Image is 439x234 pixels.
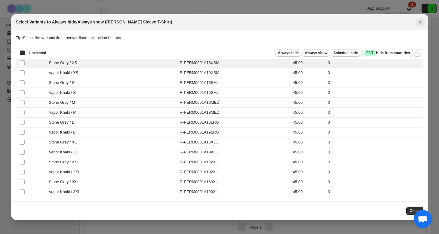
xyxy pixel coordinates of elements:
td: R-PERM0001A19XSM [178,68,291,78]
span: Vapor Khaki / L [49,129,78,135]
button: Always show [302,49,330,57]
td: 0 [326,147,423,157]
p: Select the variants first, then you'll see bulk action buttons [16,35,423,41]
td: 0 [326,137,423,147]
h2: Select Variants to Always hide/Always show ([PERSON_NAME] Sleeve T-Shirt) [16,19,172,25]
span: Schedule hide [333,51,358,55]
td: R-PERM0001A16XSM [178,58,291,68]
td: 45.00 [291,118,326,128]
strong: Tip: [16,35,23,40]
td: 0 [326,187,423,197]
td: 45.00 [291,88,326,98]
td: 0 [326,68,423,78]
span: Stone Grey / XS [49,60,81,66]
span: Stone Grey / XL [49,139,80,145]
span: Stone Grey / 3XL [49,179,82,185]
button: Always hide [275,49,301,57]
span: Stone Grey / S [49,80,78,86]
span: Vapor Khaki / 3XL [49,189,83,195]
td: R-PERM0001A16LRG [178,118,291,128]
td: 45.00 [291,58,326,68]
td: R-PERM0001A19MED [178,108,291,118]
td: R-PERM0001A16MED [178,98,291,108]
span: Stone Grey / L [49,119,77,125]
td: 0 [326,98,423,108]
td: 0 [326,118,423,128]
td: 45.00 [291,147,326,157]
button: Close [406,207,423,215]
td: R-PERM0001A16XLG [178,137,291,147]
td: R-PERM0001A163XL [178,177,291,187]
span: Hide from countries [364,50,410,56]
button: More actions [414,49,421,57]
td: 45.00 [291,177,326,187]
td: 45.00 [291,128,326,137]
span: Always show [305,51,327,55]
td: 0 [326,177,423,187]
td: 0 [326,58,423,68]
td: R-PERM0001A162XL [178,157,291,167]
td: 45.00 [291,98,326,108]
td: R-PERM0001A193XL [178,187,291,197]
td: 45.00 [291,187,326,197]
td: 45.00 [291,108,326,118]
a: Open chat [414,210,432,228]
td: 45.00 [291,68,326,78]
td: 0 [326,157,423,167]
button: SuccessENTHide from countries [361,49,412,57]
td: 0 [326,88,423,98]
button: Schedule hide [331,49,360,57]
td: 45.00 [291,137,326,147]
td: R-PERM0001A192XL [178,167,291,177]
td: R-PERM0001A19XLG [178,147,291,157]
td: 0 [326,78,423,88]
span: Vapor Khaki / XS [49,70,82,76]
span: ENT [366,51,373,55]
td: 45.00 [291,157,326,167]
td: 0 [326,128,423,137]
span: Always hide [278,51,299,55]
td: 45.00 [291,167,326,177]
span: Vapor Khaki / S [49,90,79,96]
td: R-PERM0001A19LRG [178,128,291,137]
button: Close [416,18,425,26]
span: Stone Grey / M [49,100,78,106]
td: 0 [326,108,423,118]
span: 1 selected [29,51,46,55]
span: Close [410,208,420,213]
span: Vapor Khaki / 2XL [49,169,83,175]
span: Vapor Khaki / XL [49,149,81,155]
td: 45.00 [291,78,326,88]
td: R-PERM0001A16SML [178,78,291,88]
td: R-PERM0001A19SML [178,88,291,98]
span: Vapor Khaki / M [49,109,80,115]
td: 0 [326,167,423,177]
span: Stone Grey / 2XL [49,159,82,165]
